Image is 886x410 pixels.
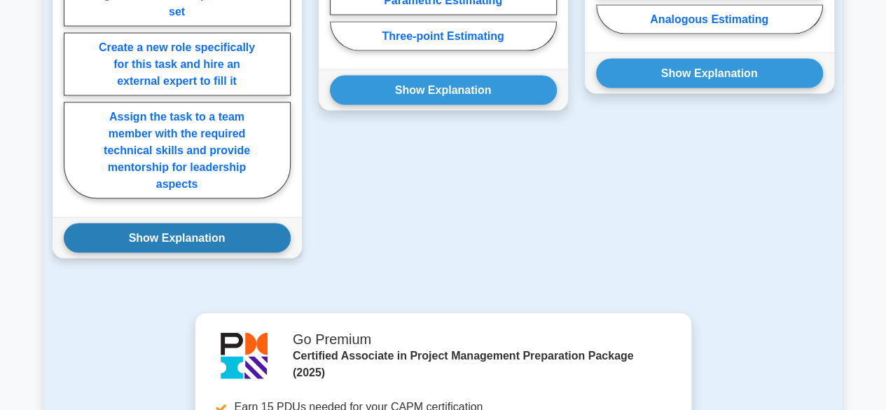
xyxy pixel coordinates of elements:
button: Show Explanation [596,59,823,88]
button: Show Explanation [64,224,291,253]
label: Assign the task to a team member with the required technical skills and provide mentorship for le... [64,102,291,199]
button: Show Explanation [330,76,557,105]
label: Create a new role specifically for this task and hire an external expert to fill it [64,33,291,96]
label: Three-point Estimating [330,22,557,51]
label: Analogous Estimating [596,5,823,34]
